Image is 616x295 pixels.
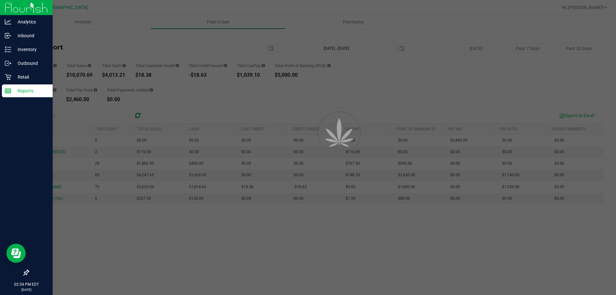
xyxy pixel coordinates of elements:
[3,287,50,292] p: [DATE]
[11,59,50,67] p: Outbound
[11,87,50,95] p: Reports
[3,282,50,287] p: 02:54 PM EDT
[5,19,11,25] inline-svg: Analytics
[11,32,50,39] p: Inbound
[11,73,50,81] p: Retail
[6,244,26,263] iframe: Resource center
[11,18,50,26] p: Analytics
[5,88,11,94] inline-svg: Reports
[5,60,11,66] inline-svg: Outbound
[11,46,50,53] p: Inventory
[5,32,11,39] inline-svg: Inbound
[5,74,11,80] inline-svg: Retail
[5,46,11,53] inline-svg: Inventory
